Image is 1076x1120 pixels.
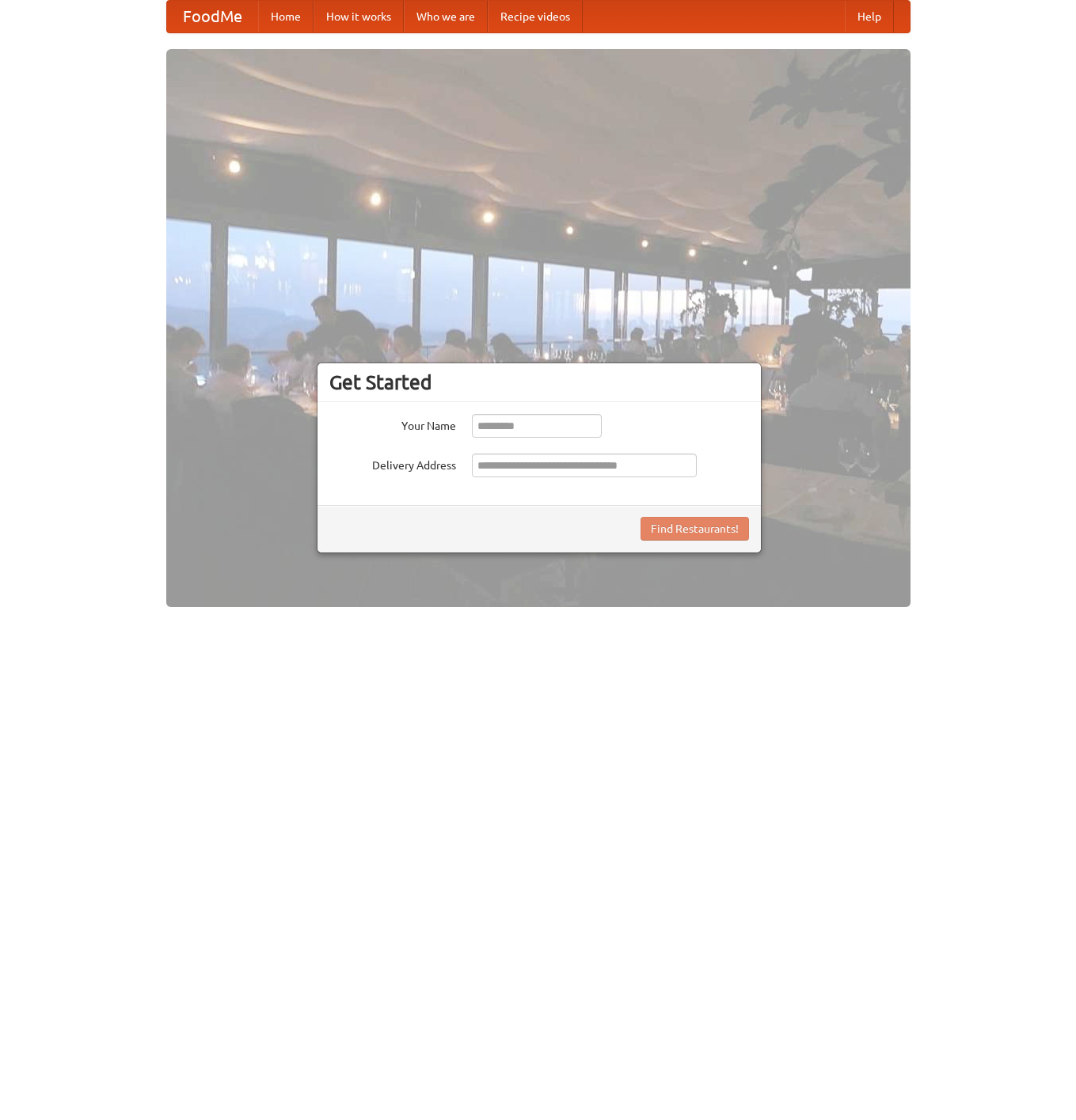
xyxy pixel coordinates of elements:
[404,1,488,32] a: Who we are
[641,517,749,541] button: Find Restaurants!
[488,1,583,32] a: Recipe videos
[845,1,894,32] a: Help
[314,1,404,32] a: How it works
[258,1,314,32] a: Home
[167,1,258,32] a: FoodMe
[329,414,456,434] label: Your Name
[329,454,456,473] label: Delivery Address
[329,370,749,394] h3: Get Started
